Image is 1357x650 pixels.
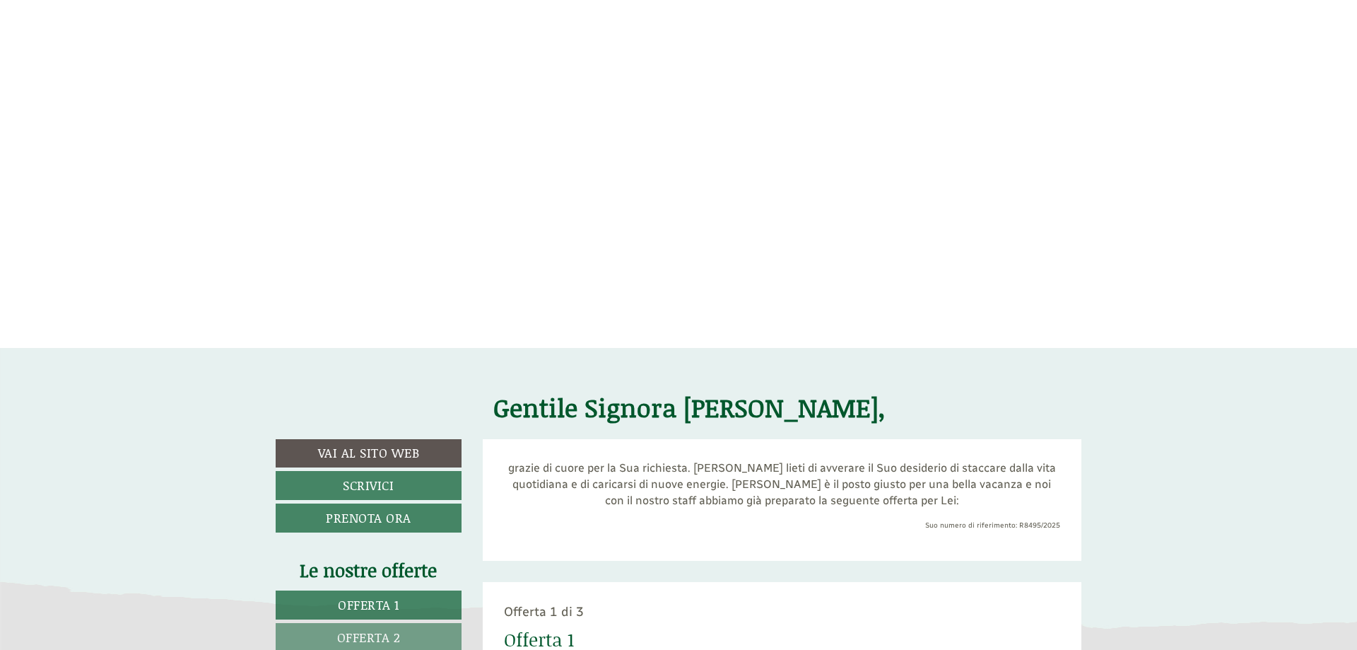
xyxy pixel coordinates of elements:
[276,439,462,468] a: Vai al sito web
[504,460,1061,509] p: grazie di cuore per la Sua richiesta. [PERSON_NAME] lieti di avverare il Suo desiderio di staccar...
[493,394,886,422] h1: Gentile Signora [PERSON_NAME],
[338,596,399,614] span: Offerta 1
[276,504,462,533] a: Prenota ora
[276,471,462,500] a: Scrivici
[337,628,401,646] span: Offerta 2
[925,521,1060,530] span: Suo numero di riferimento: R8495/2025
[504,604,584,620] span: Offerta 1 di 3
[276,557,462,584] div: Le nostre offerte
